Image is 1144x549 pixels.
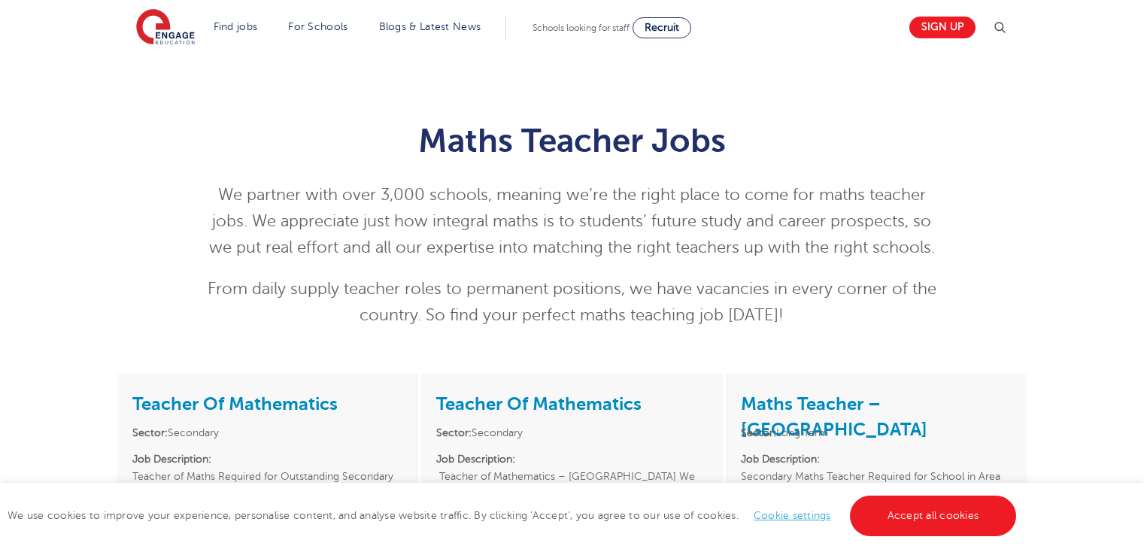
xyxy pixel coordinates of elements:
a: Teacher Of Mathematics [132,393,338,414]
a: Accept all cookies [850,496,1017,536]
li: Secondary [132,424,403,441]
p: Secondary Maths Teacher Required for School in Area An outstanding school in [GEOGRAPHIC_DATA] is... [741,450,1012,537]
a: Recruit [633,17,691,38]
a: For Schools [288,21,347,32]
strong: Sector: [436,427,472,438]
strong: Sector: [132,427,168,438]
a: Find jobs [214,21,258,32]
a: Maths Teacher – [GEOGRAPHIC_DATA] [741,393,927,440]
span: Recruit [645,22,679,33]
a: Teacher Of Mathematics [436,393,642,414]
p: From daily supply teacher roles to permanent positions, we have vacancies in every corner of the ... [203,276,941,329]
strong: Job Description: [741,453,820,465]
span: We use cookies to improve your experience, personalise content, and analyse website traffic. By c... [8,510,1020,521]
strong: Sector: [741,427,776,438]
span: Schools looking for staff [533,23,630,33]
li: Long Term [741,424,1012,441]
h1: Maths Teacher Jobs [203,122,941,159]
a: Cookie settings [754,510,831,521]
strong: Job Description: [436,453,515,465]
a: Sign up [909,17,976,38]
p: ​ Teacher of Mathematics – [GEOGRAPHIC_DATA] We are seeking a motivated and dedicated Teacher of ... [436,450,707,537]
strong: Job Description: [132,453,211,465]
a: Blogs & Latest News [379,21,481,32]
span: We partner with over 3,000 schools, meaning we’re the right place to come for maths teacher jobs.... [209,186,935,256]
li: Secondary [436,424,707,441]
p: Teacher of Maths Required for Outstanding Secondary School in [GEOGRAPHIC_DATA] Are you a Maths T... [132,450,403,537]
img: Engage Education [136,9,195,47]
